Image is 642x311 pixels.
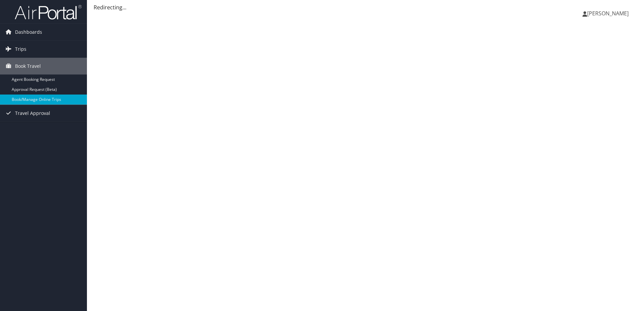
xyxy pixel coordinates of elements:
[15,58,41,74] span: Book Travel
[15,24,42,40] span: Dashboards
[587,10,629,17] span: [PERSON_NAME]
[15,4,82,20] img: airportal-logo.png
[582,3,635,23] a: [PERSON_NAME]
[15,41,26,57] span: Trips
[15,105,50,122] span: Travel Approval
[94,3,635,11] div: Redirecting...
